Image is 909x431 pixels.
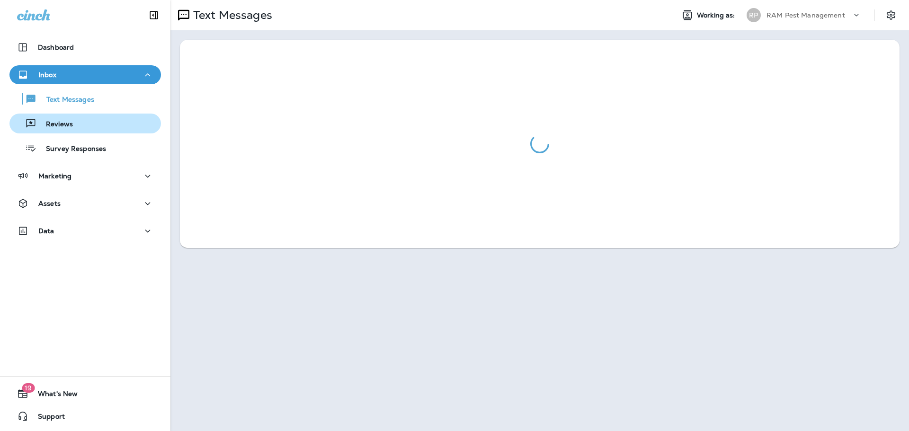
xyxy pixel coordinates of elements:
[28,390,78,401] span: What's New
[747,8,761,22] div: RP
[882,7,900,24] button: Settings
[189,8,272,22] p: Text Messages
[9,114,161,133] button: Reviews
[9,407,161,426] button: Support
[37,96,94,105] p: Text Messages
[9,138,161,158] button: Survey Responses
[28,413,65,424] span: Support
[766,11,845,19] p: RAM Pest Management
[22,383,35,393] span: 19
[36,120,73,129] p: Reviews
[9,167,161,185] button: Marketing
[36,145,106,154] p: Survey Responses
[9,65,161,84] button: Inbox
[38,44,74,51] p: Dashboard
[9,221,161,240] button: Data
[9,384,161,403] button: 19What's New
[9,38,161,57] button: Dashboard
[9,89,161,109] button: Text Messages
[141,6,167,25] button: Collapse Sidebar
[38,71,56,79] p: Inbox
[38,200,61,207] p: Assets
[697,11,737,19] span: Working as:
[9,194,161,213] button: Assets
[38,172,71,180] p: Marketing
[38,227,54,235] p: Data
